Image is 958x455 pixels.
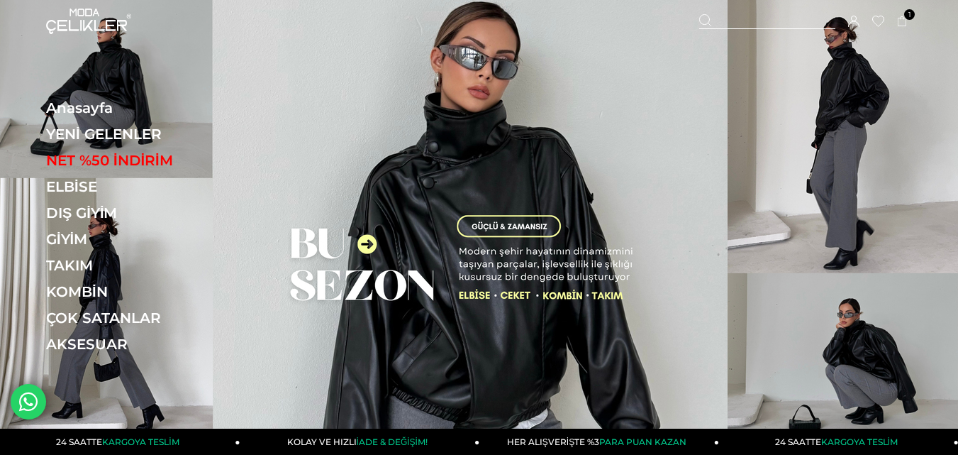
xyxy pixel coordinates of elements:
[357,437,428,447] span: İADE & DEĞİŞİM!
[897,16,908,27] a: 1
[46,204,241,221] a: DIŞ GİYİM
[46,231,241,248] a: GİYİM
[479,429,719,455] a: HER ALIŞVERİŞTE %3PARA PUAN KAZAN
[46,126,241,143] a: YENİ GELENLER
[46,336,241,353] a: AKSESUAR
[1,429,240,455] a: 24 SAATTEKARGOYA TESLİM
[46,152,241,169] a: NET %50 İNDİRİM
[46,309,241,327] a: ÇOK SATANLAR
[904,9,915,20] span: 1
[240,429,480,455] a: KOLAY VE HIZLIİADE & DEĞİŞİM!
[821,437,898,447] span: KARGOYA TESLİM
[46,9,131,34] img: logo
[46,283,241,300] a: KOMBİN
[599,437,686,447] span: PARA PUAN KAZAN
[46,178,241,195] a: ELBİSE
[46,99,241,116] a: Anasayfa
[46,257,241,274] a: TAKIM
[102,437,179,447] span: KARGOYA TESLİM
